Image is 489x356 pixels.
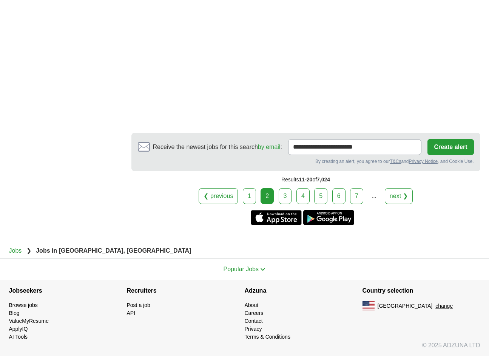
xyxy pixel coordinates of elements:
[245,334,290,340] a: Terms & Conditions
[224,266,259,272] span: Popular Jobs
[9,247,22,254] a: Jobs
[131,171,480,188] div: Results of
[409,159,438,164] a: Privacy Notice
[378,302,433,310] span: [GEOGRAPHIC_DATA]
[127,302,150,308] a: Post a job
[245,302,259,308] a: About
[366,189,381,204] div: ...
[9,318,49,324] a: ValueMyResume
[317,176,330,183] span: 7,024
[199,188,238,204] a: ❮ previous
[260,268,265,271] img: toggle icon
[303,210,354,225] a: Get the Android app
[9,326,28,332] a: ApplyIQ
[245,326,262,332] a: Privacy
[332,188,346,204] a: 6
[251,210,302,225] a: Get the iPhone app
[435,302,453,310] button: change
[243,188,256,204] a: 1
[314,188,327,204] a: 5
[261,188,274,204] div: 2
[245,310,264,316] a: Careers
[296,188,310,204] a: 4
[153,143,282,152] span: Receive the newest jobs for this search :
[9,310,20,316] a: Blog
[363,301,375,310] img: US flag
[138,158,474,165] div: By creating an alert, you agree to our and , and Cookie Use.
[9,334,28,340] a: AI Tools
[385,188,413,204] a: next ❯
[427,139,474,155] button: Create alert
[279,188,292,204] a: 3
[3,341,486,356] div: © 2025 ADZUNA LTD
[390,159,401,164] a: T&Cs
[299,176,313,183] span: 11-20
[9,302,38,308] a: Browse jobs
[363,280,480,301] h4: Country selection
[36,247,191,254] strong: Jobs in [GEOGRAPHIC_DATA], [GEOGRAPHIC_DATA]
[26,247,31,254] span: ❯
[258,144,281,150] a: by email
[127,310,136,316] a: API
[245,318,263,324] a: Contact
[350,188,363,204] a: 7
